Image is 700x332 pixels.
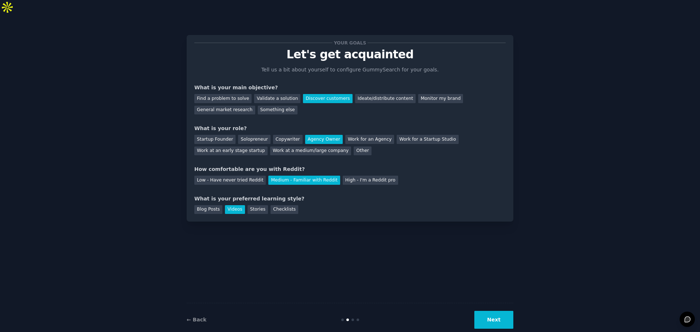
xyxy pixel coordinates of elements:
div: Ideate/distribute content [355,94,416,103]
div: Other [354,147,372,156]
div: Videos [225,205,245,214]
div: High - I'm a Reddit pro [343,176,398,185]
div: Discover customers [303,94,352,103]
div: Checklists [271,205,298,214]
div: Blog Posts [194,205,222,214]
div: Work at an early stage startup [194,147,268,156]
div: Stories [248,205,268,214]
div: Work for an Agency [345,135,394,144]
div: Validate a solution [254,94,300,103]
div: Find a problem to solve [194,94,252,103]
div: Medium - Familiar with Reddit [268,176,340,185]
div: Work for a Startup Studio [397,135,458,144]
a: ← Back [187,317,206,323]
div: Copywriter [273,135,303,144]
div: Work at a medium/large company [270,147,351,156]
div: Agency Owner [305,135,343,144]
div: What is your preferred learning style? [194,195,506,203]
div: How comfortable are you with Reddit? [194,165,506,173]
p: Tell us a bit about yourself to configure GummySearch for your goals. [258,66,442,74]
div: Monitor my brand [418,94,463,103]
div: What is your main objective? [194,84,506,91]
span: Your goals [332,39,367,47]
p: Let's get acquainted [194,48,506,61]
div: Low - Have never tried Reddit [194,176,266,185]
button: Next [474,311,513,329]
div: General market research [194,106,255,115]
div: Solopreneur [238,135,270,144]
div: Something else [258,106,297,115]
div: What is your role? [194,125,506,132]
div: Startup Founder [194,135,236,144]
